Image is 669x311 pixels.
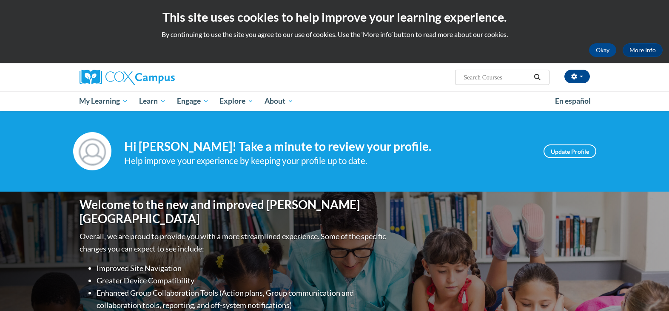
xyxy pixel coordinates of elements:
button: Okay [589,43,616,57]
img: Profile Image [73,132,111,170]
iframe: Button to launch messaging window [635,277,662,304]
button: Account Settings [564,70,590,83]
h2: This site uses cookies to help improve your learning experience. [6,8,663,25]
div: Help improve your experience by keeping your profile up to date. [124,154,531,168]
a: About [259,91,299,111]
span: Engage [177,96,209,106]
span: About [265,96,293,106]
input: Search Courses [463,72,531,82]
h1: Welcome to the new and improved [PERSON_NAME][GEOGRAPHIC_DATA] [80,198,388,226]
a: More Info [623,43,663,57]
a: Explore [214,91,259,111]
a: En español [549,92,596,110]
button: Search [531,72,544,82]
a: Engage [171,91,214,111]
span: En español [555,96,591,105]
a: Learn [134,91,171,111]
a: Update Profile [544,144,596,158]
h4: Hi [PERSON_NAME]! Take a minute to review your profile. [124,139,531,154]
span: My Learning [79,96,128,106]
a: Cox Campus [80,70,241,85]
span: Explore [219,96,253,106]
span: Learn [139,96,166,106]
a: My Learning [74,91,134,111]
img: Cox Campus [80,70,175,85]
p: Overall, we are proud to provide you with a more streamlined experience. Some of the specific cha... [80,230,388,255]
li: Greater Device Compatibility [97,274,388,287]
li: Improved Site Navigation [97,262,388,274]
p: By continuing to use the site you agree to our use of cookies. Use the ‘More info’ button to read... [6,30,663,39]
div: Main menu [67,91,603,111]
